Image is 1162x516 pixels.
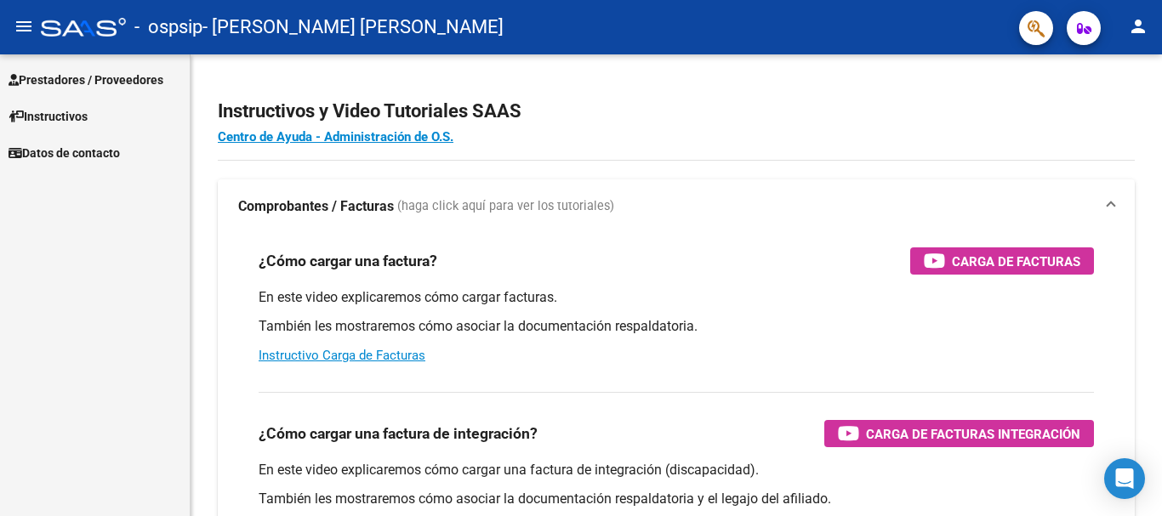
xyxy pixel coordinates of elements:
h3: ¿Cómo cargar una factura? [259,249,437,273]
a: Instructivo Carga de Facturas [259,348,425,363]
span: Carga de Facturas Integración [866,423,1080,445]
p: En este video explicaremos cómo cargar facturas. [259,288,1094,307]
span: Prestadores / Proveedores [9,71,163,89]
a: Centro de Ayuda - Administración de O.S. [218,129,453,145]
mat-icon: person [1128,16,1148,37]
p: También les mostraremos cómo asociar la documentación respaldatoria y el legajo del afiliado. [259,490,1094,508]
p: En este video explicaremos cómo cargar una factura de integración (discapacidad). [259,461,1094,479]
span: - [PERSON_NAME] [PERSON_NAME] [202,9,504,46]
button: Carga de Facturas [910,247,1094,275]
h2: Instructivos y Video Tutoriales SAAS [218,95,1135,128]
span: Carga de Facturas [952,251,1080,272]
h3: ¿Cómo cargar una factura de integración? [259,422,538,445]
span: Instructivos [9,107,88,126]
span: (haga click aquí para ver los tutoriales) [397,197,614,216]
mat-icon: menu [14,16,34,37]
div: Open Intercom Messenger [1104,458,1145,499]
p: También les mostraremos cómo asociar la documentación respaldatoria. [259,317,1094,336]
span: - ospsip [134,9,202,46]
strong: Comprobantes / Facturas [238,197,394,216]
span: Datos de contacto [9,144,120,162]
mat-expansion-panel-header: Comprobantes / Facturas (haga click aquí para ver los tutoriales) [218,179,1135,234]
button: Carga de Facturas Integración [824,420,1094,447]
